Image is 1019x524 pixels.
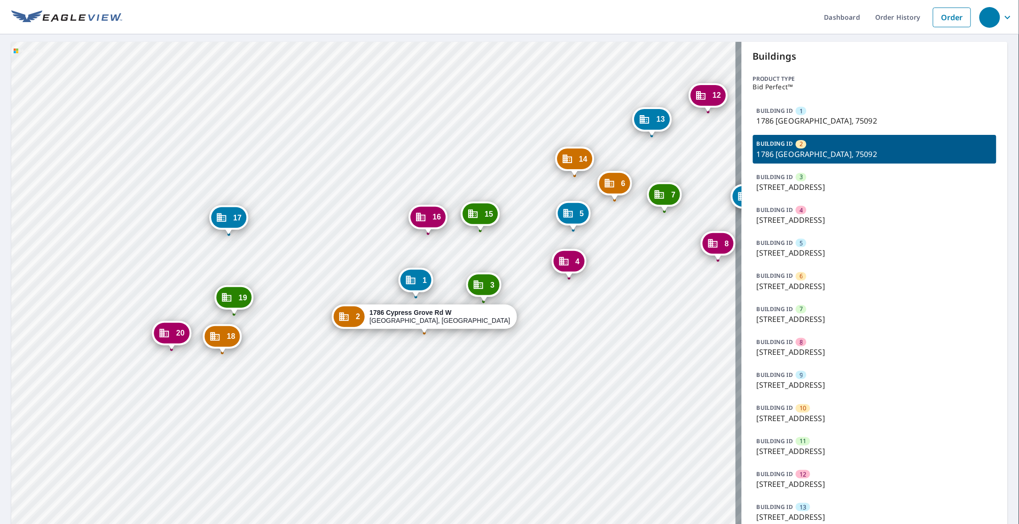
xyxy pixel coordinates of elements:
[757,313,993,325] p: [STREET_ADDRESS]
[461,202,500,231] div: Dropped pin, building 15, Commercial property, 3299 Post Oak Xing Sherman, TX 75092
[633,107,672,136] div: Dropped pin, building 13, Commercial property, 3301 Post Oak Xing Sherman, TX 75092
[369,309,510,325] div: [GEOGRAPHIC_DATA], [GEOGRAPHIC_DATA] 75092
[800,305,803,313] span: 7
[621,180,626,187] span: 6
[215,285,254,314] div: Dropped pin, building 19, Commercial property, 3301 N Fm 1417 Sherman, TX 75092
[671,191,675,198] span: 7
[576,258,580,265] span: 4
[757,446,993,457] p: [STREET_ADDRESS]
[757,239,793,247] p: BUILDING ID
[657,116,665,123] span: 13
[757,437,793,445] p: BUILDING ID
[757,214,993,226] p: [STREET_ADDRESS]
[757,140,793,148] p: BUILDING ID
[757,379,993,391] p: [STREET_ADDRESS]
[731,184,766,213] div: Dropped pin, building 9, Commercial property, 1706 Cypress Grove Rd W Sherman, TX 75092
[757,413,993,424] p: [STREET_ADDRESS]
[800,272,803,281] span: 6
[176,329,185,336] span: 20
[485,211,493,218] span: 15
[725,240,729,247] span: 8
[800,172,803,181] span: 3
[757,470,793,478] p: BUILDING ID
[11,10,122,24] img: EV Logo
[689,83,728,112] div: Dropped pin, building 12, Commercial property, 3307 Post Oak Xing Sherman, TX 75092
[757,404,793,412] p: BUILDING ID
[701,231,736,260] div: Dropped pin, building 8, Commercial property, 1702 Cypress Grove Rd W Sherman, TX 75092
[399,268,433,297] div: Dropped pin, building 1, Commercial property, 1786 Cypress Grove Rd W Sherman, TX 75092
[757,107,793,115] p: BUILDING ID
[933,8,971,27] a: Order
[555,147,594,176] div: Dropped pin, building 14, Commercial property, 3301 Post Oak Xing Sherman, TX 75092
[757,511,993,523] p: [STREET_ADDRESS]
[332,305,517,334] div: Dropped pin, building 2, Commercial property, 1786 Cypress Grove Rd W Sherman, TX 75092
[800,503,806,512] span: 13
[757,206,793,214] p: BUILDING ID
[800,239,803,248] span: 5
[757,371,793,379] p: BUILDING ID
[408,205,447,234] div: Dropped pin, building 16, Commercial property, 3299 Post Oak Xing Sherman, TX 75092
[757,181,993,193] p: [STREET_ADDRESS]
[227,333,235,340] span: 18
[753,75,996,83] p: Product type
[579,156,588,163] span: 14
[466,273,501,302] div: Dropped pin, building 3, Commercial property, 1782 Cypress Grove Rd W Sherman, TX 75092
[490,282,494,289] span: 3
[757,149,993,160] p: 1786 [GEOGRAPHIC_DATA], 75092
[713,92,721,99] span: 12
[369,309,451,316] strong: 1786 Cypress Grove Rd W
[757,338,793,346] p: BUILDING ID
[552,249,587,278] div: Dropped pin, building 4, Commercial property, 1762 Cypress Grove Rd W Sherman, TX 75092
[800,206,803,215] span: 4
[647,182,682,211] div: Dropped pin, building 7, Commercial property, 3301 Post Oak Xing Sherman, TX 75092
[757,503,793,511] p: BUILDING ID
[800,140,803,149] span: 2
[757,478,993,490] p: [STREET_ADDRESS]
[556,201,591,230] div: Dropped pin, building 5, Commercial property, 3301 Post Oak Xing Sherman, TX 75092
[757,247,993,258] p: [STREET_ADDRESS]
[753,49,996,63] p: Buildings
[239,294,247,301] span: 19
[757,281,993,292] p: [STREET_ADDRESS]
[423,277,427,284] span: 1
[203,324,242,353] div: Dropped pin, building 18, Commercial property, 3301 N Fm 1417 Sherman, TX 75092
[757,173,793,181] p: BUILDING ID
[757,115,993,126] p: 1786 [GEOGRAPHIC_DATA], 75092
[597,171,632,200] div: Dropped pin, building 6, Commercial property, 3301 Post Oak Xing Sherman, TX 75092
[800,338,803,347] span: 8
[757,346,993,358] p: [STREET_ADDRESS]
[757,305,793,313] p: BUILDING ID
[800,470,806,479] span: 12
[356,313,360,320] span: 2
[800,437,806,446] span: 11
[152,321,191,350] div: Dropped pin, building 20, Commercial property, 3301 N Fm 1417 Sherman, TX 75092
[233,214,242,221] span: 17
[209,205,248,235] div: Dropped pin, building 17, Commercial property, 2100 Post Oak Xing Sherman, TX 75092
[800,107,803,116] span: 1
[432,213,441,220] span: 16
[580,210,584,217] span: 5
[800,404,806,413] span: 10
[757,272,793,280] p: BUILDING ID
[753,83,996,91] p: Bid Perfect™
[800,371,803,380] span: 9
